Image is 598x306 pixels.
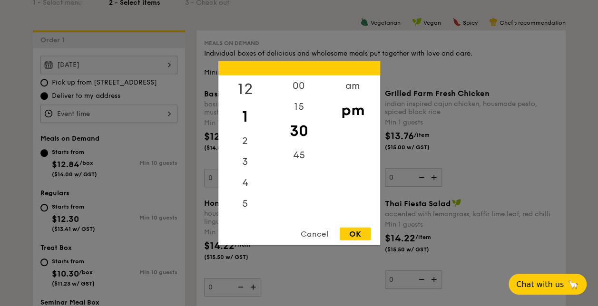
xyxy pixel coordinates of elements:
[218,193,272,214] div: 5
[272,76,326,96] div: 00
[291,228,338,240] div: Cancel
[326,96,380,124] div: pm
[568,279,579,290] span: 🦙
[218,172,272,193] div: 4
[326,76,380,96] div: am
[509,274,587,295] button: Chat with us🦙
[218,131,272,152] div: 2
[218,152,272,172] div: 3
[218,103,272,131] div: 1
[218,214,272,235] div: 6
[340,228,371,240] div: OK
[272,96,326,117] div: 15
[218,76,272,103] div: 12
[272,145,326,166] div: 45
[516,280,564,289] span: Chat with us
[272,117,326,145] div: 30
